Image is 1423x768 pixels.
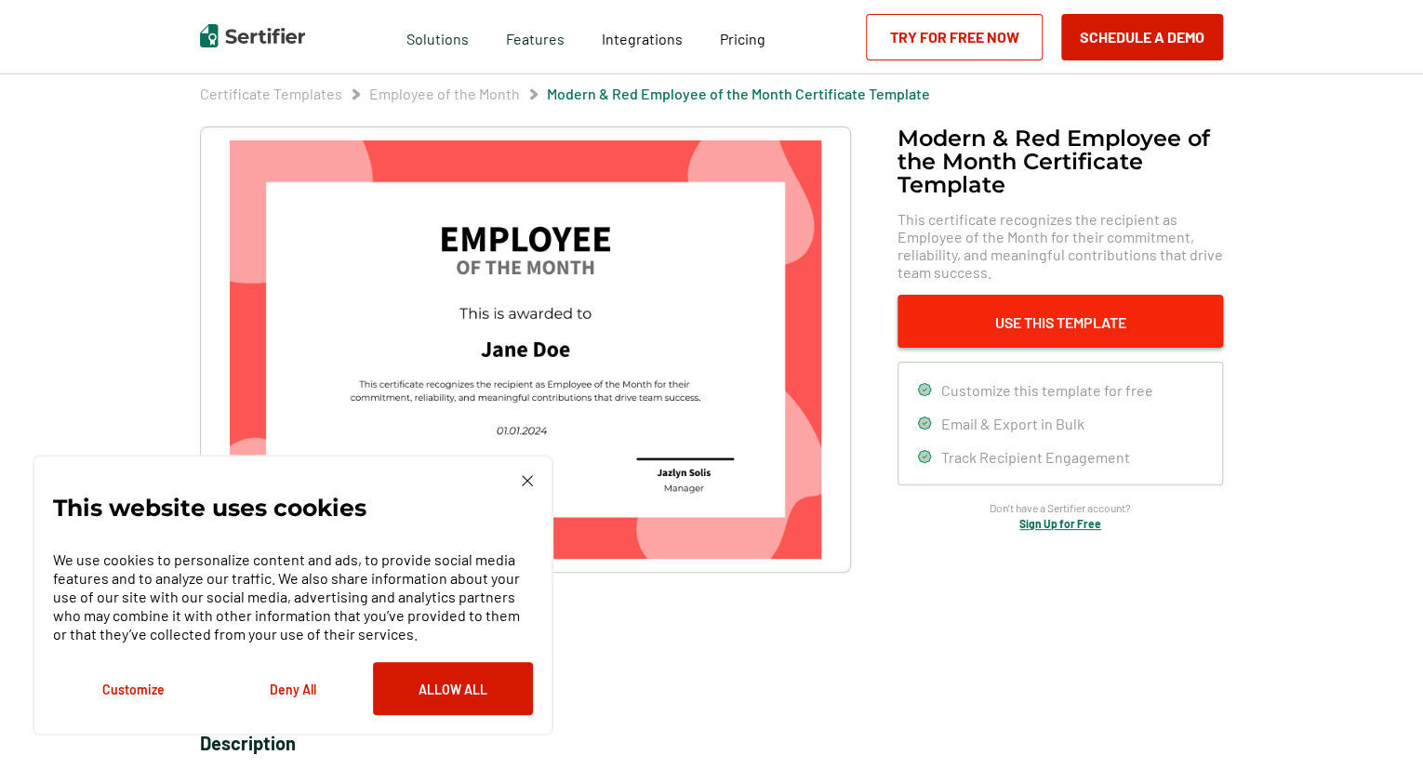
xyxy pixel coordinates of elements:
[898,210,1223,281] span: This certificate recognizes the recipient as Employee of the Month for their commitment, reliabil...
[866,14,1043,60] a: Try for Free Now
[941,448,1130,466] span: Track Recipient Engagement
[720,25,765,48] a: Pricing
[602,30,683,47] span: Integrations
[200,85,342,102] a: Certificate Templates
[506,25,565,48] span: Features
[941,415,1084,432] span: Email & Export in Bulk
[941,381,1153,399] span: Customize this template for free
[547,85,930,103] span: Modern & Red Employee of the Month Certificate Template
[200,732,296,754] span: Description
[1061,14,1223,60] button: Schedule a Demo
[1019,517,1101,530] a: Sign Up for Free
[200,85,930,103] div: Breadcrumb
[720,30,765,47] span: Pricing
[547,85,930,102] a: Modern & Red Employee of the Month Certificate Template
[200,85,342,103] span: Certificate Templates
[53,662,213,715] button: Customize
[53,498,366,517] p: This website uses cookies
[522,475,533,486] img: Cookie Popup Close
[373,662,533,715] button: Allow All
[898,295,1223,348] button: Use This Template
[1330,679,1423,768] iframe: Chat Widget
[898,126,1223,196] h1: Modern & Red Employee of the Month Certificate Template
[200,24,305,47] img: Sertifier | Digital Credentialing Platform
[990,499,1131,517] span: Don’t have a Sertifier account?
[230,140,821,559] img: Modern & Red Employee of the Month Certificate Template
[213,662,373,715] button: Deny All
[602,25,683,48] a: Integrations
[406,25,469,48] span: Solutions
[53,550,533,643] p: We use cookies to personalize content and ads, to provide social media features and to analyze ou...
[369,85,520,103] span: Employee of the Month
[369,85,520,102] a: Employee of the Month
